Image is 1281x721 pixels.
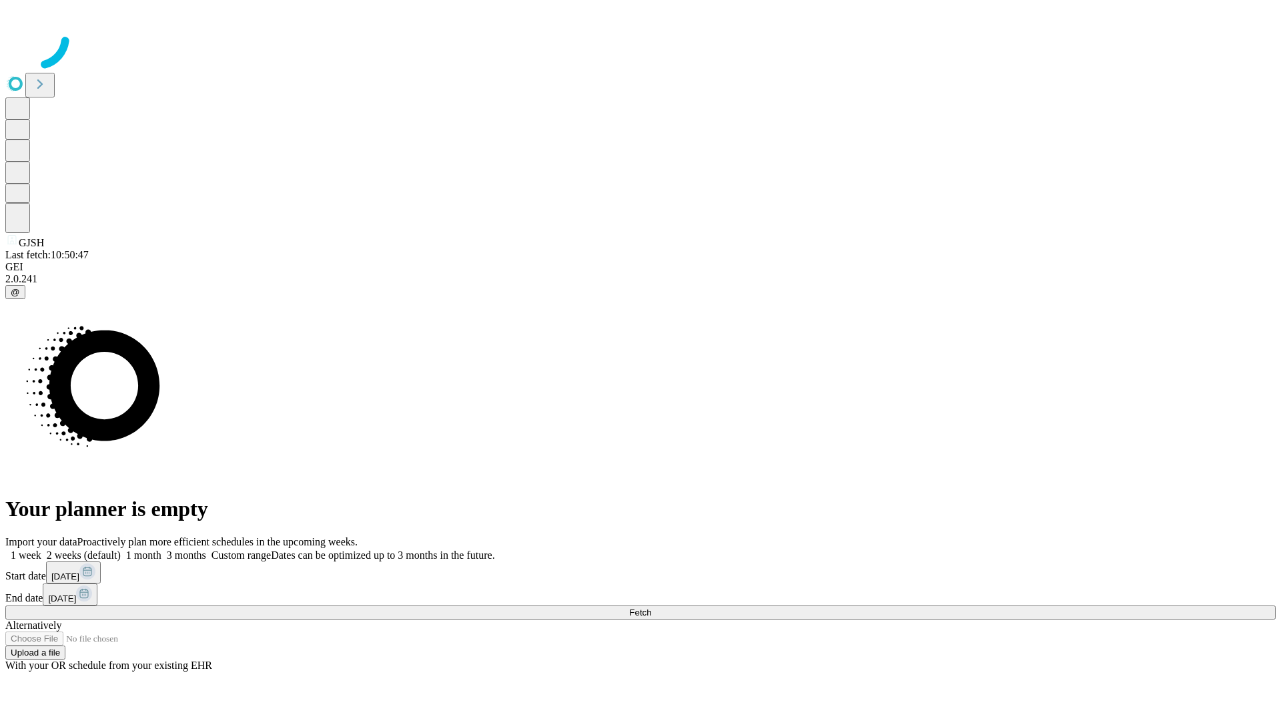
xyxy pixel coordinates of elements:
[5,561,1276,583] div: Start date
[11,287,20,297] span: @
[51,571,79,581] span: [DATE]
[5,620,61,631] span: Alternatively
[5,660,212,671] span: With your OR schedule from your existing EHR
[48,593,76,604] span: [DATE]
[5,497,1276,521] h1: Your planner is empty
[77,536,358,547] span: Proactively plan more efficient schedules in the upcoming weeks.
[5,606,1276,620] button: Fetch
[5,285,25,299] button: @
[11,549,41,561] span: 1 week
[629,608,651,618] span: Fetch
[46,561,101,583] button: [DATE]
[19,237,44,248] span: GJSH
[5,583,1276,606] div: End date
[5,646,65,660] button: Upload a file
[5,536,77,547] span: Import your data
[5,273,1276,285] div: 2.0.241
[211,549,271,561] span: Custom range
[167,549,206,561] span: 3 months
[47,549,121,561] span: 2 weeks (default)
[5,261,1276,273] div: GEI
[271,549,494,561] span: Dates can be optimized up to 3 months in the future.
[43,583,97,606] button: [DATE]
[5,249,89,260] span: Last fetch: 10:50:47
[126,549,161,561] span: 1 month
